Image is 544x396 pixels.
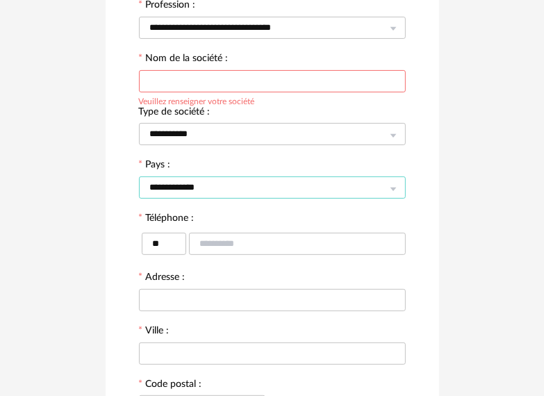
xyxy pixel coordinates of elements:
[139,94,255,106] div: Veuillez renseigner votre société
[139,160,171,172] label: Pays :
[139,107,211,119] label: Type de société :
[139,213,195,226] label: Téléphone :
[139,53,229,66] label: Nom de la société :
[139,272,186,285] label: Adresse :
[139,379,202,392] label: Code postal :
[139,326,170,338] label: Ville :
